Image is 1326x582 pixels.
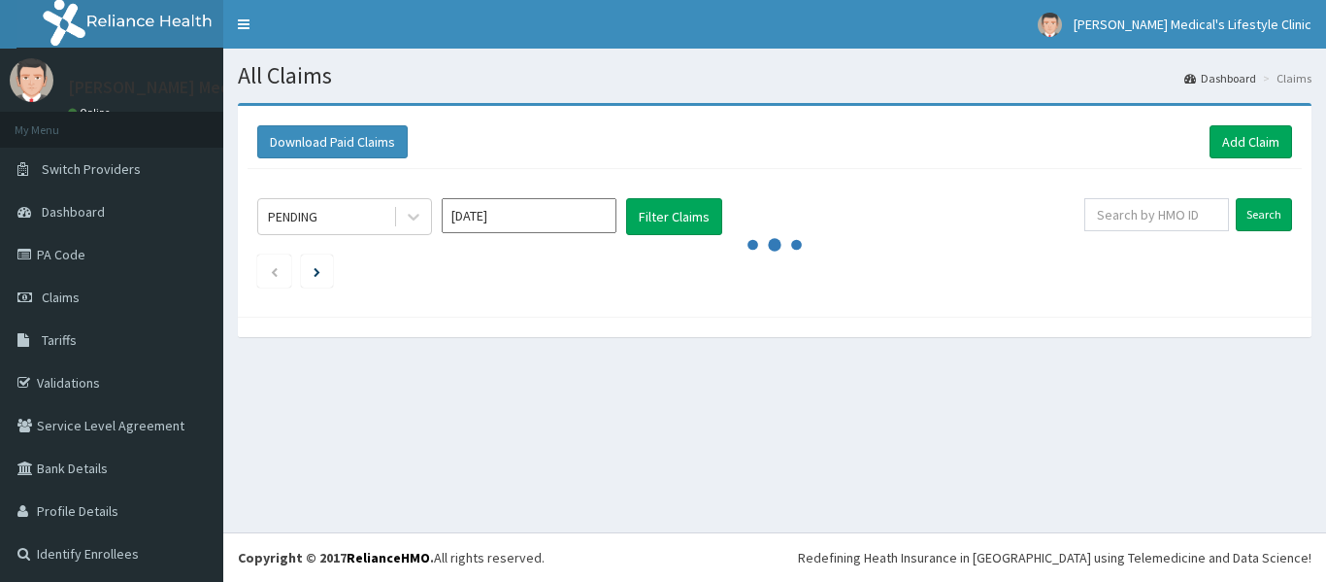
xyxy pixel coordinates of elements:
[10,58,53,102] img: User Image
[442,198,616,233] input: Select Month and Year
[1258,70,1311,86] li: Claims
[1084,198,1229,231] input: Search by HMO ID
[270,262,279,280] a: Previous page
[223,532,1326,582] footer: All rights reserved.
[1236,198,1292,231] input: Search
[68,106,115,120] a: Online
[68,79,385,96] p: [PERSON_NAME] Medical's Lifestyle Clinic
[1184,70,1256,86] a: Dashboard
[42,160,141,178] span: Switch Providers
[257,125,408,158] button: Download Paid Claims
[798,548,1311,567] div: Redefining Heath Insurance in [GEOGRAPHIC_DATA] using Telemedicine and Data Science!
[746,216,804,274] svg: audio-loading
[42,203,105,221] span: Dashboard
[238,549,434,566] strong: Copyright © 2017 .
[42,331,77,349] span: Tariffs
[1038,13,1062,37] img: User Image
[42,289,80,306] span: Claims
[347,549,430,566] a: RelianceHMO
[238,63,1311,88] h1: All Claims
[1074,16,1311,33] span: [PERSON_NAME] Medical's Lifestyle Clinic
[314,262,320,280] a: Next page
[626,198,722,235] button: Filter Claims
[268,207,317,226] div: PENDING
[1210,125,1292,158] a: Add Claim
